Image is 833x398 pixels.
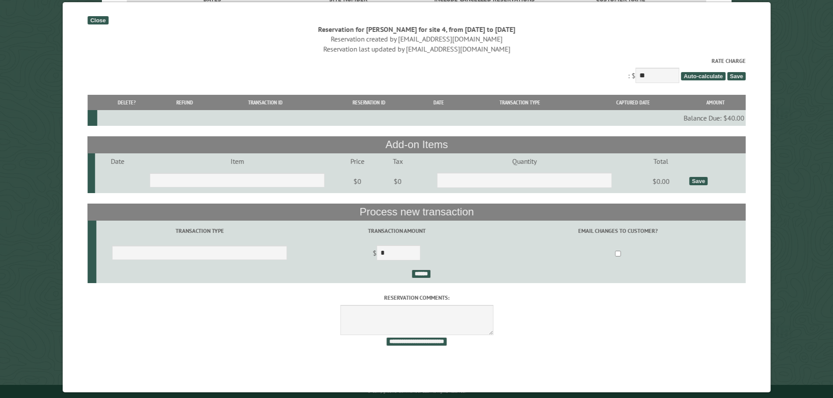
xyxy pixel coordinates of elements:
th: Delete? [97,95,156,110]
div: Reservation for [PERSON_NAME] for site 4, from [DATE] to [DATE] [87,24,746,34]
td: Date [95,153,139,169]
label: Email changes to customer? [491,227,744,235]
th: Captured Date [581,95,685,110]
label: Transaction Amount [304,227,489,235]
div: Reservation created by [EMAIL_ADDRESS][DOMAIN_NAME] [87,34,746,44]
th: Reservation ID [318,95,419,110]
span: Auto-calculate [681,72,725,80]
td: Item [139,153,335,169]
div: Reservation last updated by [EMAIL_ADDRESS][DOMAIN_NAME] [87,44,746,54]
th: Add-on Items [87,136,746,153]
th: Transaction ID [212,95,318,110]
td: $0 [380,169,415,194]
td: Quantity [415,153,634,169]
label: Reservation comments: [87,294,746,302]
th: Transaction Type [458,95,582,110]
div: : $ [87,57,746,85]
th: Process new transaction [87,204,746,220]
td: $0.00 [634,169,687,194]
td: Price [335,153,380,169]
div: Close [87,16,108,24]
label: Transaction Type [98,227,301,235]
th: Amount [685,95,746,110]
td: $ [303,242,490,266]
td: Tax [380,153,415,169]
label: Rate Charge [87,57,746,65]
div: Save [689,177,708,185]
span: Save [727,72,746,80]
td: $0 [335,169,380,194]
small: © Campground Commander LLC. All rights reserved. [367,388,466,394]
th: Date [419,95,458,110]
td: Balance Due: $40.00 [97,110,746,126]
th: Refund [157,95,213,110]
td: Total [634,153,687,169]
